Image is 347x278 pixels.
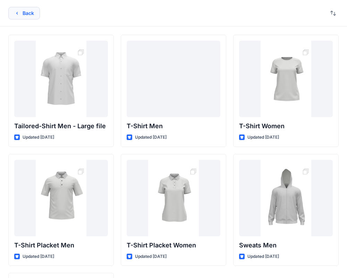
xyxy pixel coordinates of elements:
p: Updated [DATE] [247,134,279,141]
a: T-Shirt Placket Men [14,160,108,236]
p: Sweats Men [239,240,333,250]
a: T-Shirt Women [239,41,333,117]
button: Back [8,7,40,19]
p: T-Shirt Men [127,121,220,131]
p: Updated [DATE] [247,253,279,260]
p: T-Shirt Placket Women [127,240,220,250]
p: Updated [DATE] [23,134,54,141]
a: Tailored-Shirt Men - Large file [14,41,108,117]
a: T-Shirt Placket Women [127,160,220,236]
p: Updated [DATE] [135,253,167,260]
p: Updated [DATE] [135,134,167,141]
a: T-Shirt Men [127,41,220,117]
a: Sweats Men [239,160,333,236]
p: T-Shirt Placket Men [14,240,108,250]
p: T-Shirt Women [239,121,333,131]
p: Tailored-Shirt Men - Large file [14,121,108,131]
p: Updated [DATE] [23,253,54,260]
